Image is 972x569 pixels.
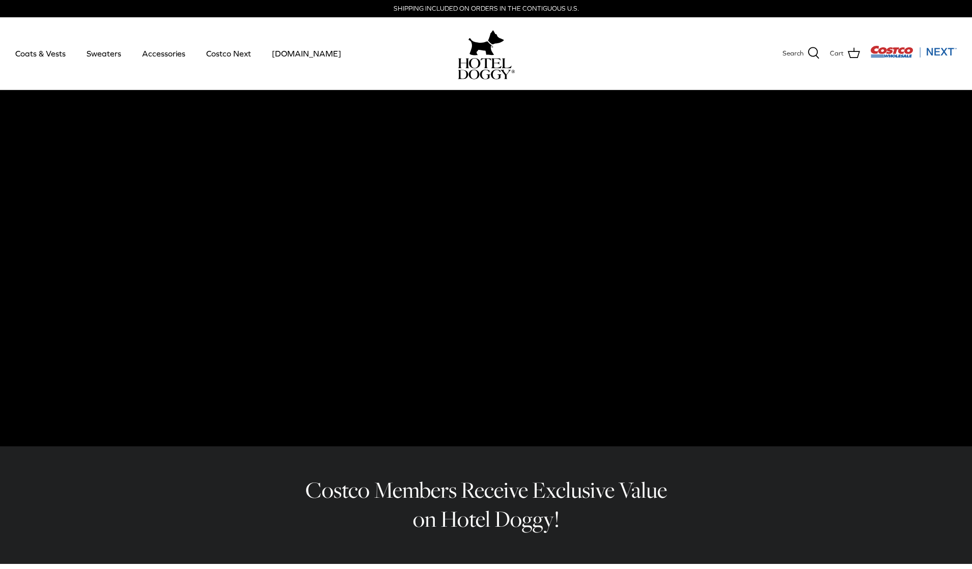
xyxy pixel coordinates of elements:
[830,48,844,59] span: Cart
[133,36,195,71] a: Accessories
[830,47,860,60] a: Cart
[77,36,130,71] a: Sweaters
[468,27,504,58] img: hoteldoggy.com
[870,52,957,60] a: Visit Costco Next
[6,36,75,71] a: Coats & Vests
[263,36,350,71] a: [DOMAIN_NAME]
[870,45,957,58] img: Costco Next
[197,36,260,71] a: Costco Next
[458,27,515,79] a: hoteldoggy.com hoteldoggycom
[458,58,515,79] img: hoteldoggycom
[783,48,803,59] span: Search
[298,476,675,533] h2: Costco Members Receive Exclusive Value on Hotel Doggy!
[783,47,820,60] a: Search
